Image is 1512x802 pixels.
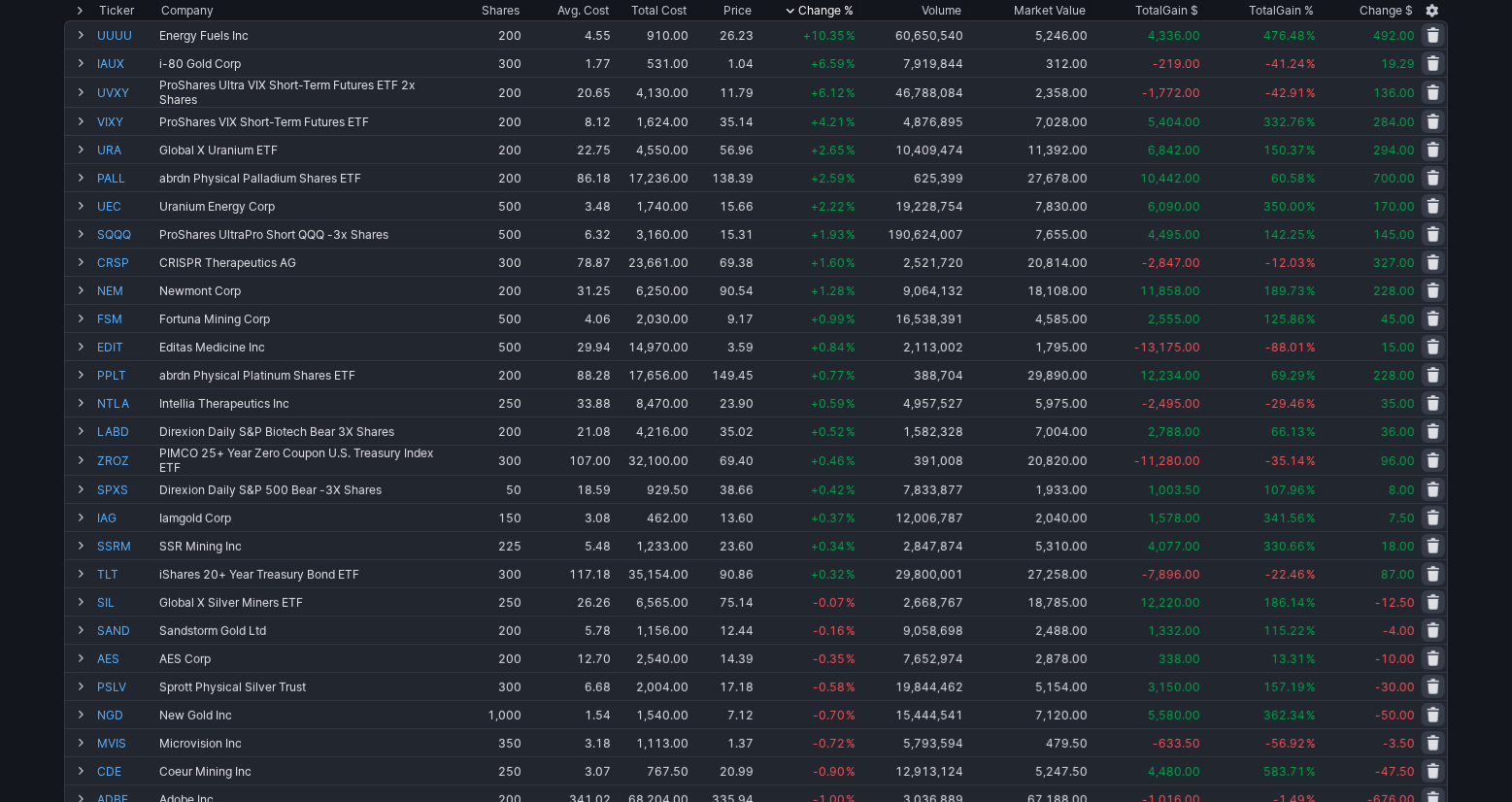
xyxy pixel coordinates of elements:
[811,539,845,553] span: +0.34
[811,255,845,270] span: +1.60
[1381,453,1415,468] span: 96.00
[454,219,523,248] td: 500
[811,453,845,468] span: +0.46
[159,424,452,439] div: Direxion Daily S&P Biotech Bear 3X Shares
[965,332,1090,360] td: 1,795.00
[64,1,95,20] div: Expand All
[1373,368,1415,383] span: 228.00
[97,560,155,587] a: TLT
[97,277,155,304] a: NEM
[1265,85,1305,100] span: -42.91
[454,276,523,304] td: 200
[811,340,845,354] span: +0.84
[1263,312,1305,326] span: 125.86
[857,248,966,276] td: 2,521,720
[523,475,613,503] td: 18.59
[613,332,690,360] td: 14,970.00
[965,559,1090,587] td: 27,258.00
[1389,483,1415,497] span: 8.00
[1148,115,1200,129] span: 5,404.00
[454,304,523,332] td: 500
[97,249,155,276] a: CRSP
[846,511,856,525] span: %
[613,417,690,445] td: 4,216.00
[613,107,690,135] td: 1,624.00
[613,135,690,163] td: 4,550.00
[1249,1,1314,20] div: Gain %
[454,20,523,49] td: 200
[1140,368,1200,383] span: 12,234.00
[1306,340,1316,354] span: %
[965,77,1090,107] td: 2,358.00
[846,483,856,497] span: %
[159,446,452,475] div: PIMCO 25+ Year Zero Coupon U.S. Treasury Index ETF
[846,567,856,582] span: %
[965,49,1090,77] td: 312.00
[97,418,155,445] a: LABD
[454,559,523,587] td: 300
[965,276,1090,304] td: 18,108.00
[159,143,452,157] div: Global X Uranium ETF
[523,248,613,276] td: 78.87
[811,56,845,71] span: +6.59
[159,483,452,497] div: Direxion Daily S&P 500 Bear -3X Shares
[690,107,756,135] td: 35.14
[1306,171,1316,185] span: %
[846,143,856,157] span: %
[811,396,845,411] span: +0.59
[523,360,613,388] td: 88.28
[1373,171,1415,185] span: 700.00
[857,388,966,417] td: 4,957,527
[1389,511,1415,525] span: 7.50
[523,332,613,360] td: 29.94
[1373,143,1415,157] span: 294.00
[965,360,1090,388] td: 29,890.00
[965,475,1090,503] td: 1,933.00
[1381,396,1415,411] span: 35.00
[97,504,155,531] a: IAG
[523,191,613,219] td: 3.48
[857,276,966,304] td: 9,064,132
[690,219,756,248] td: 15.31
[1265,453,1305,468] span: -35.14
[1140,284,1200,298] span: 11,858.00
[613,219,690,248] td: 3,160.00
[1381,312,1415,326] span: 45.00
[690,475,756,503] td: 38.66
[523,20,613,49] td: 4.55
[1148,143,1200,157] span: 6,842.00
[523,219,613,248] td: 6.32
[454,163,523,191] td: 200
[1306,368,1316,383] span: %
[1263,284,1305,298] span: 189.73
[97,446,155,475] a: ZROZ
[613,445,690,475] td: 32,100.00
[1148,227,1200,242] span: 4,495.00
[613,248,690,276] td: 23,661.00
[846,171,856,185] span: %
[613,191,690,219] td: 1,740.00
[159,539,452,553] div: SSR Mining Inc
[857,135,966,163] td: 10,409,474
[965,503,1090,531] td: 2,040.00
[97,50,155,77] a: IAUX
[690,77,756,107] td: 11.79
[1306,85,1316,100] span: %
[1306,199,1316,214] span: %
[811,199,845,214] span: +2.22
[97,617,155,644] a: SAND
[1373,284,1415,298] span: 228.00
[965,248,1090,276] td: 20,814.00
[454,248,523,276] td: 300
[965,191,1090,219] td: 7,830.00
[1373,227,1415,242] span: 145.00
[97,588,155,616] a: SIL
[523,417,613,445] td: 21.08
[857,77,966,107] td: 46,788,084
[454,417,523,445] td: 200
[1306,453,1316,468] span: %
[454,332,523,360] td: 500
[1265,340,1305,354] span: -88.01
[613,475,690,503] td: 929.50
[613,77,690,107] td: 4,130.00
